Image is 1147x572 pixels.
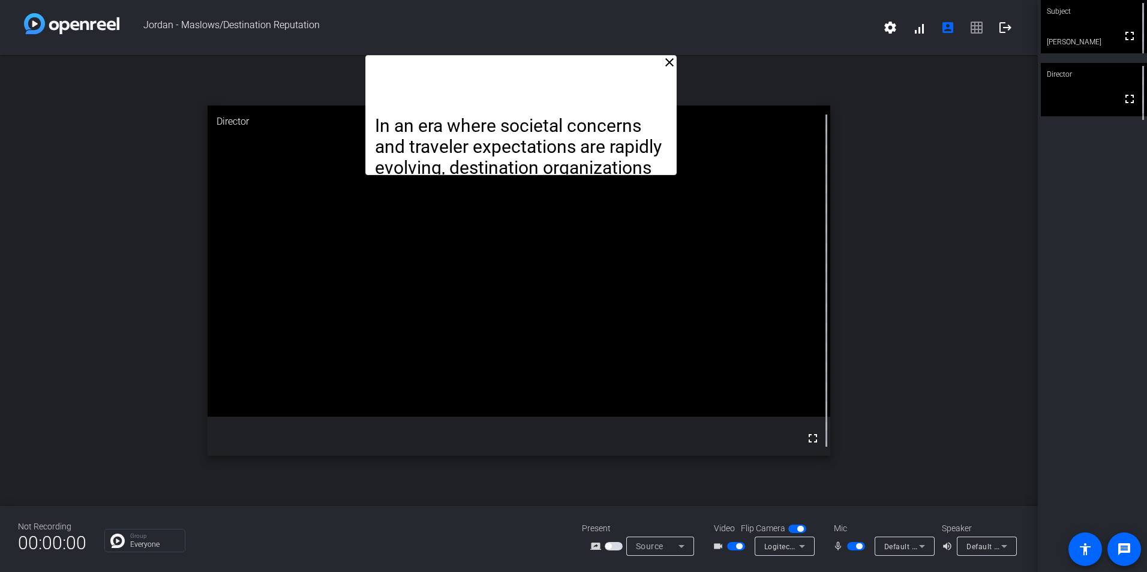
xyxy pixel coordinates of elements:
div: Director [1041,63,1147,86]
p: In an era where societal concerns and traveler expectations are rapidly evolving, destination org... [375,115,667,220]
mat-icon: accessibility [1078,542,1092,556]
mat-icon: fullscreen [806,431,820,445]
span: Logitech BRIO (046d:085e) [764,541,858,551]
mat-icon: mic_none [833,539,847,553]
mat-icon: close [662,55,677,70]
mat-icon: fullscreen [1122,92,1137,106]
mat-icon: account_box [941,20,955,35]
div: Director [208,106,830,138]
p: Group [130,533,179,539]
mat-icon: settings [883,20,897,35]
div: Present [582,522,702,535]
span: Jordan - Maslows/Destination Reputation [119,13,876,42]
span: Source [636,541,663,551]
mat-icon: videocam_outline [713,539,727,553]
img: Chat Icon [110,534,125,548]
span: 00:00:00 [18,528,86,558]
mat-icon: message [1117,542,1131,556]
p: Everyone [130,541,179,548]
span: Video [714,522,735,535]
img: white-gradient.svg [24,13,119,34]
mat-icon: fullscreen [1122,29,1137,43]
span: Flip Camera [741,522,785,535]
div: Speaker [942,522,1014,535]
mat-icon: logout [998,20,1013,35]
span: Default - Microphone (Logitech BRIO) [884,541,1013,551]
mat-icon: screen_share_outline [590,539,605,553]
div: Not Recording [18,520,86,533]
button: signal_cellular_alt [905,13,933,42]
div: Mic [822,522,942,535]
mat-icon: volume_up [942,539,956,553]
